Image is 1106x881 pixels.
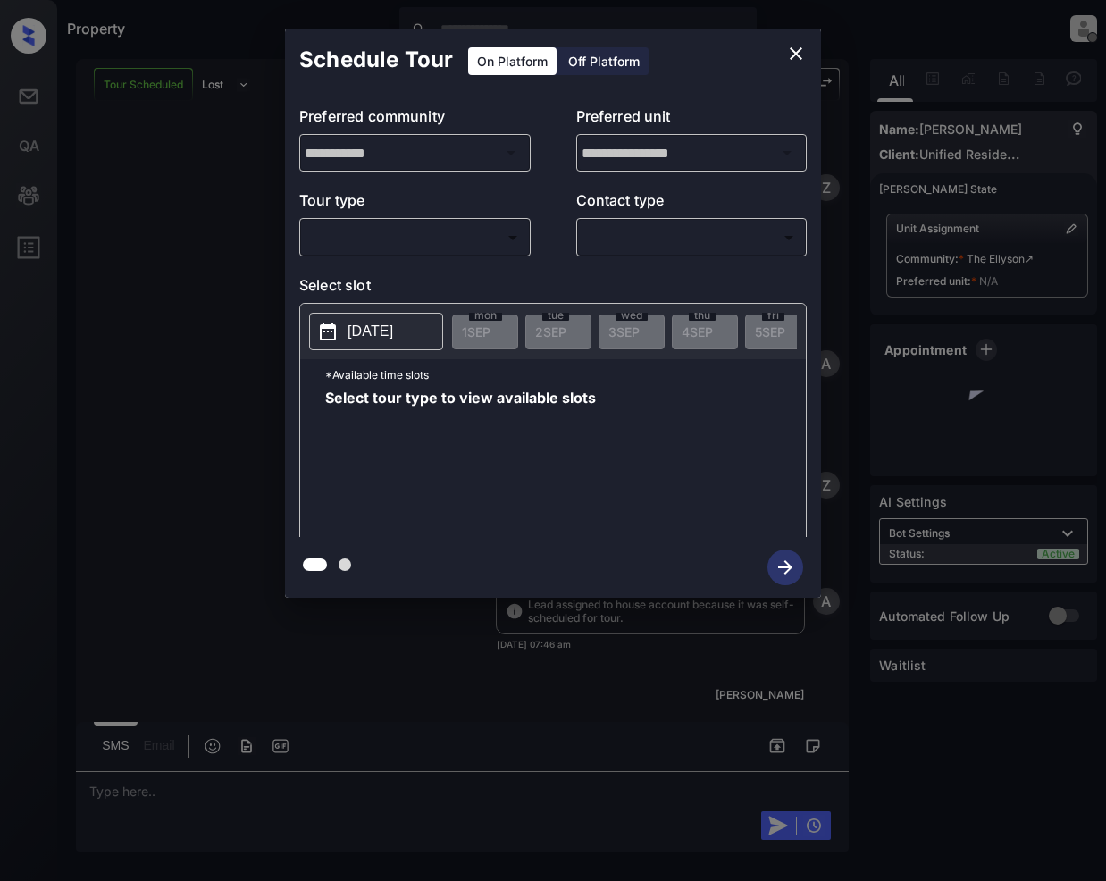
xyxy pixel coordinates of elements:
span: Select tour type to view available slots [325,390,596,533]
p: Contact type [576,189,808,218]
div: On Platform [468,47,557,75]
p: Select slot [299,274,807,303]
div: Off Platform [559,47,649,75]
p: Preferred community [299,105,531,134]
p: [DATE] [348,321,393,342]
h2: Schedule Tour [285,29,467,91]
button: [DATE] [309,313,443,350]
p: Preferred unit [576,105,808,134]
p: *Available time slots [325,359,806,390]
button: close [778,36,814,71]
p: Tour type [299,189,531,218]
